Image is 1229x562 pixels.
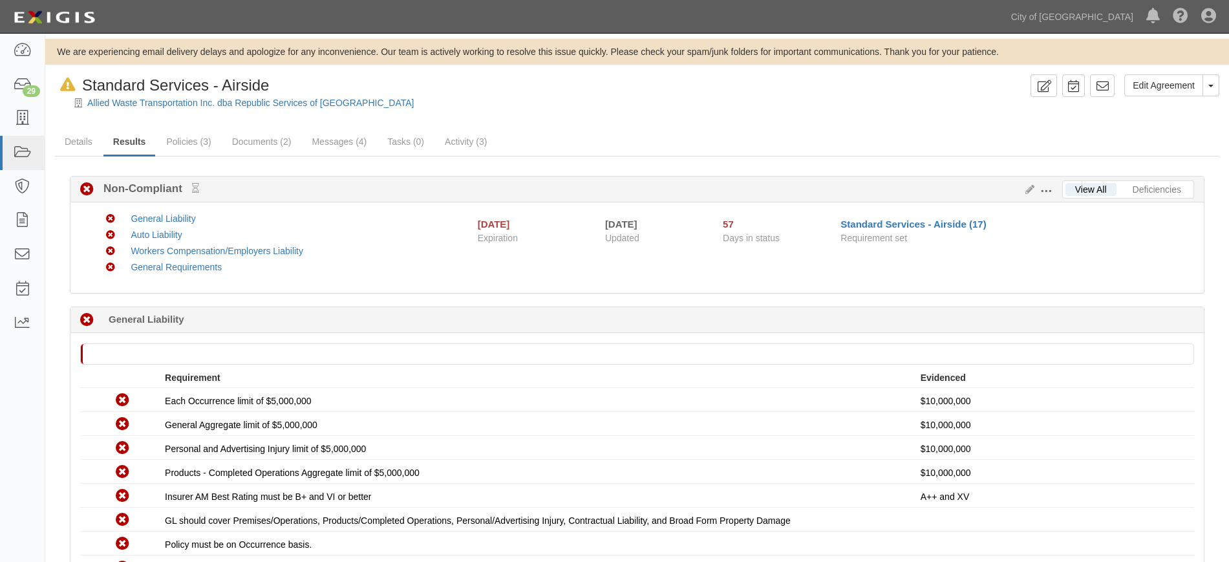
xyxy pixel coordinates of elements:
div: Since 06/30/2025 [723,217,831,231]
a: Edit Results [1020,184,1034,195]
i: Non-Compliant [116,466,129,479]
i: In Default since 07/21/2025 [60,78,76,92]
a: Messages (4) [302,129,376,155]
p: A++ and XV [921,490,1184,503]
b: General Liability [109,312,184,326]
img: logo-5460c22ac91f19d4615b14bd174203de0afe785f0fc80cf4dbbc73dc1793850b.png [10,6,99,29]
span: GL should cover Premises/Operations, Products/Completed Operations, Personal/Advertising Injury, ... [165,515,791,526]
i: Non-Compliant [116,537,129,551]
i: Non-Compliant [116,418,129,431]
a: Deficiencies [1123,183,1191,196]
i: Help Center - Complianz [1173,9,1188,25]
a: Results [103,129,156,157]
span: Products - Completed Operations Aggregate limit of $5,000,000 [165,468,420,478]
span: Updated [605,233,639,243]
small: Pending Review [192,183,199,193]
i: Non-Compliant [106,231,115,240]
i: Non-Compliant [106,247,115,256]
a: General Requirements [131,262,222,272]
i: Non-Compliant [116,442,129,455]
i: Non-Compliant [116,513,129,527]
i: Non-Compliant [106,263,115,272]
i: Non-Compliant 57 days (since 06/30/2025) [80,314,94,327]
div: [DATE] [478,217,510,231]
div: 29 [23,85,40,97]
a: General Liability [131,213,195,224]
span: Expiration [478,232,595,244]
a: Standard Services - Airside (17) [840,219,986,230]
span: General Aggregate limit of $5,000,000 [165,420,317,430]
i: Non-Compliant [106,215,115,224]
p: $10,000,000 [921,394,1184,407]
span: Each Occurrence limit of $5,000,000 [165,396,311,406]
i: Non-Compliant [80,183,94,197]
span: Insurer AM Best Rating must be B+ and VI or better [165,492,371,502]
i: Non-Compliant [116,490,129,503]
span: Personal and Advertising Injury limit of $5,000,000 [165,444,366,454]
span: Requirement set [840,233,907,243]
a: Documents (2) [222,129,301,155]
p: $10,000,000 [921,442,1184,455]
span: Days in status [723,233,780,243]
a: Details [55,129,102,155]
p: $10,000,000 [921,466,1184,479]
a: Tasks (0) [378,129,434,155]
a: Policies (3) [156,129,220,155]
p: $10,000,000 [921,418,1184,431]
div: We are experiencing email delivery delays and apologize for any inconvenience. Our team is active... [45,45,1229,58]
div: Standard Services - Airside [55,74,269,96]
span: Standard Services - Airside [82,76,269,94]
b: Non-Compliant [94,181,199,197]
strong: Requirement [165,373,220,383]
span: Policy must be on Occurrence basis. [165,539,312,550]
strong: Evidenced [921,373,966,383]
a: View All [1065,183,1117,196]
i: Non-Compliant [116,394,129,407]
a: Activity (3) [435,129,497,155]
a: Workers Compensation/Employers Liability [131,246,303,256]
div: [DATE] [605,217,703,231]
a: Edit Agreement [1124,74,1203,96]
a: Auto Liability [131,230,182,240]
a: City of [GEOGRAPHIC_DATA] [1005,4,1140,30]
a: Allied Waste Transportation Inc. dba Republic Services of [GEOGRAPHIC_DATA] [87,98,414,108]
